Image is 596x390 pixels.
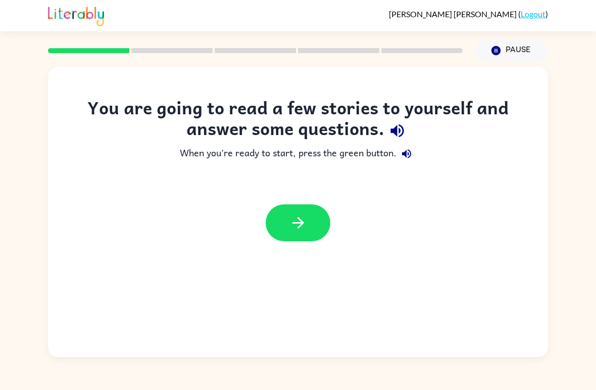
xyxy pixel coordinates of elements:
img: Literably [48,4,104,26]
span: [PERSON_NAME] [PERSON_NAME] [389,9,518,19]
button: Pause [475,39,548,62]
a: Logout [521,9,545,19]
div: You are going to read a few stories to yourself and answer some questions. [68,97,528,144]
div: ( ) [389,9,548,19]
div: When you're ready to start, press the green button. [68,144,528,164]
